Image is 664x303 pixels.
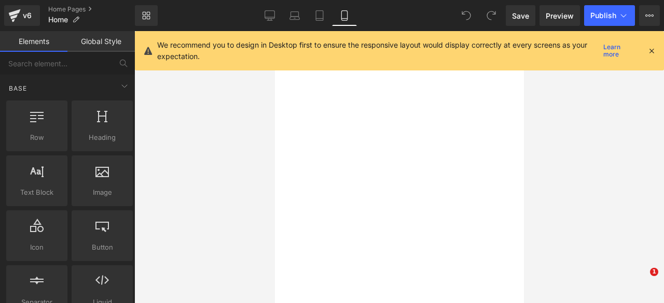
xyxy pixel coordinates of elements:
[539,5,580,26] a: Preview
[4,5,40,26] a: v6
[332,5,357,26] a: Mobile
[257,5,282,26] a: Desktop
[650,268,658,276] span: 1
[48,16,68,24] span: Home
[75,132,130,143] span: Heading
[456,5,477,26] button: Undo
[307,5,332,26] a: Tablet
[481,5,502,26] button: Redo
[282,5,307,26] a: Laptop
[590,11,616,20] span: Publish
[8,83,28,93] span: Base
[629,268,654,293] iframe: Intercom live chat
[67,31,135,52] a: Global Style
[9,187,64,198] span: Text Block
[9,132,64,143] span: Row
[639,5,660,26] button: More
[75,187,130,198] span: Image
[75,242,130,253] span: Button
[9,242,64,253] span: Icon
[584,5,635,26] button: Publish
[512,10,529,21] span: Save
[21,9,34,22] div: v6
[157,39,599,62] p: We recommend you to design in Desktop first to ensure the responsive layout would display correct...
[135,5,158,26] a: New Library
[48,5,135,13] a: Home Pages
[546,10,574,21] span: Preview
[599,45,639,57] a: Learn more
